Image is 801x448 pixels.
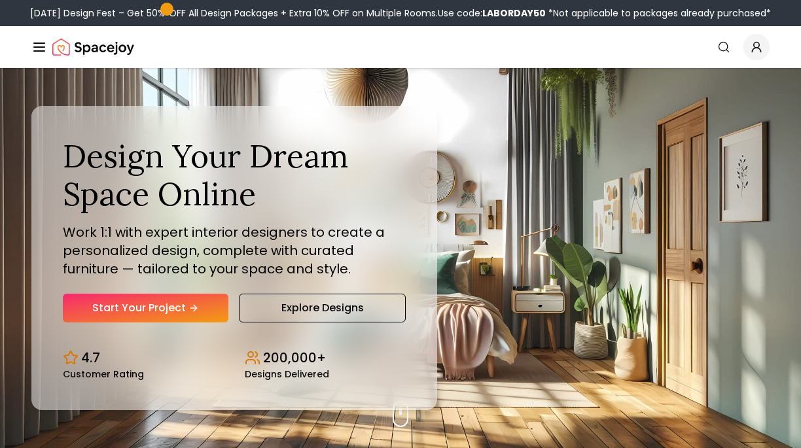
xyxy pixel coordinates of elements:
a: Start Your Project [63,294,228,322]
p: 200,000+ [263,349,326,367]
span: Use code: [438,7,546,20]
h1: Design Your Dream Space Online [63,137,406,213]
p: Work 1:1 with expert interior designers to create a personalized design, complete with curated fu... [63,223,406,278]
small: Customer Rating [63,370,144,379]
b: LABORDAY50 [482,7,546,20]
small: Designs Delivered [245,370,329,379]
div: [DATE] Design Fest – Get 50% OFF All Design Packages + Extra 10% OFF on Multiple Rooms. [30,7,771,20]
span: *Not applicable to packages already purchased* [546,7,771,20]
a: Spacejoy [52,34,134,60]
div: Design stats [63,338,406,379]
p: 4.7 [81,349,100,367]
a: Explore Designs [239,294,406,322]
nav: Global [31,26,770,68]
img: Spacejoy Logo [52,34,134,60]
